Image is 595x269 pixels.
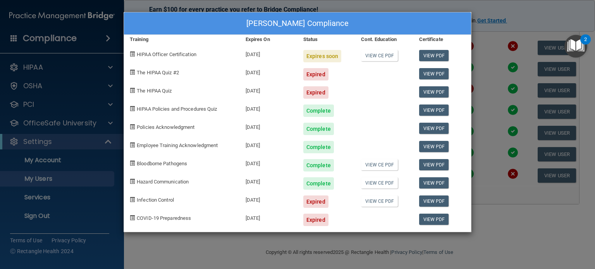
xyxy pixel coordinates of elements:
[137,197,174,203] span: Infection Control
[240,117,297,135] div: [DATE]
[137,88,172,94] span: The HIPAA Quiz
[564,35,587,58] button: Open Resource Center, 2 new notifications
[124,12,471,35] div: [PERSON_NAME] Compliance
[240,62,297,81] div: [DATE]
[303,86,328,99] div: Expired
[137,215,191,221] span: COVID-19 Preparedness
[240,171,297,190] div: [DATE]
[137,142,218,148] span: Employee Training Acknowledgment
[303,105,334,117] div: Complete
[419,159,449,170] a: View PDF
[361,50,398,61] a: View CE PDF
[240,153,297,171] div: [DATE]
[419,141,449,152] a: View PDF
[303,141,334,153] div: Complete
[419,105,449,116] a: View PDF
[419,68,449,79] a: View PDF
[303,177,334,190] div: Complete
[137,51,196,57] span: HIPAA Officer Certification
[419,50,449,61] a: View PDF
[419,123,449,134] a: View PDF
[240,99,297,117] div: [DATE]
[355,35,413,44] div: Cont. Education
[124,35,240,44] div: Training
[137,179,189,185] span: Hazard Communication
[240,135,297,153] div: [DATE]
[419,86,449,98] a: View PDF
[419,214,449,225] a: View PDF
[303,159,334,171] div: Complete
[303,214,328,226] div: Expired
[303,50,341,62] div: Expires soon
[297,35,355,44] div: Status
[137,161,187,166] span: Bloodborne Pathogens
[419,177,449,188] a: View PDF
[240,44,297,62] div: [DATE]
[240,208,297,226] div: [DATE]
[303,123,334,135] div: Complete
[240,35,297,44] div: Expires On
[413,35,471,44] div: Certificate
[137,70,179,75] span: The HIPAA Quiz #2
[419,195,449,207] a: View PDF
[361,159,398,170] a: View CE PDF
[240,190,297,208] div: [DATE]
[240,81,297,99] div: [DATE]
[361,195,398,207] a: View CE PDF
[584,39,587,50] div: 2
[137,124,194,130] span: Policies Acknowledgment
[303,195,328,208] div: Expired
[303,68,328,81] div: Expired
[137,106,217,112] span: HIPAA Policies and Procedures Quiz
[361,177,398,188] a: View CE PDF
